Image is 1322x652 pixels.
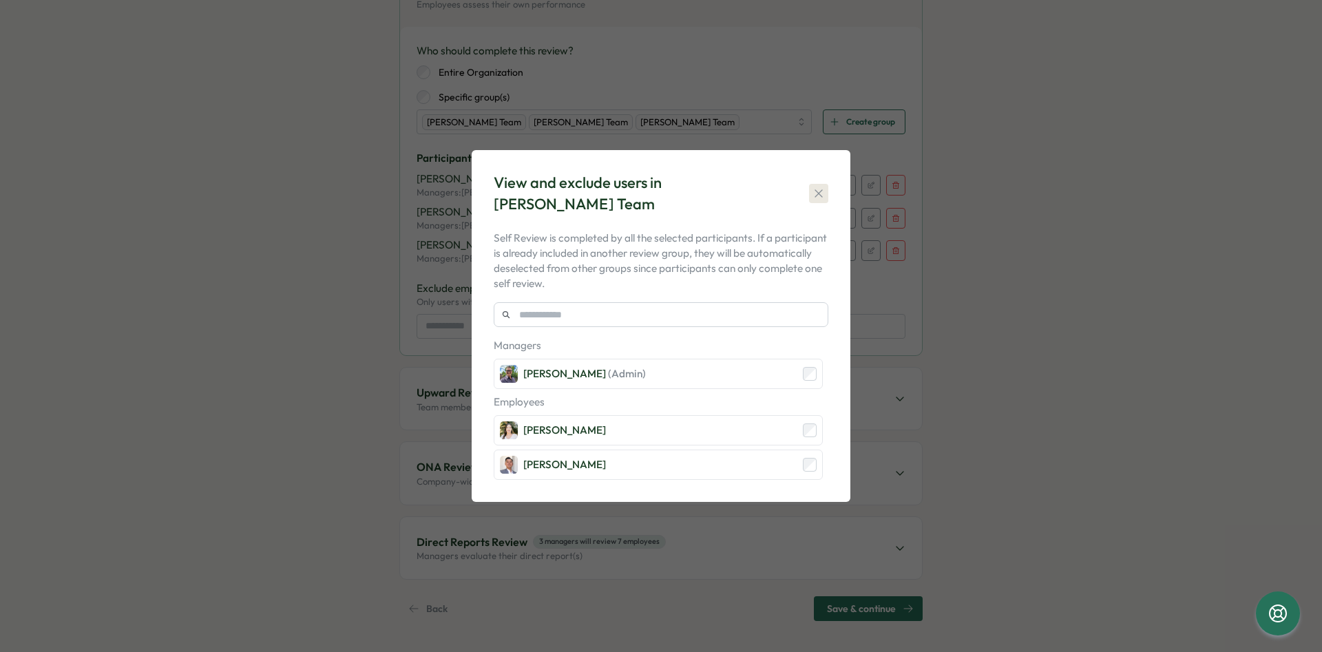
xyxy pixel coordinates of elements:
[608,367,646,380] span: (Admin)
[523,423,606,438] div: [PERSON_NAME]
[500,421,518,439] img: Maggie Graupera
[494,172,776,215] div: View and exclude users in [PERSON_NAME] Team
[523,457,606,472] div: [PERSON_NAME]
[494,338,823,353] p: Managers
[500,365,518,383] img: Ronnie Cuadro
[494,395,823,410] p: Employees
[500,456,518,474] img: Hevesy Zhang
[494,231,828,291] p: Self Review is completed by all the selected participants. If a participant is already included i...
[523,366,646,381] div: [PERSON_NAME]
